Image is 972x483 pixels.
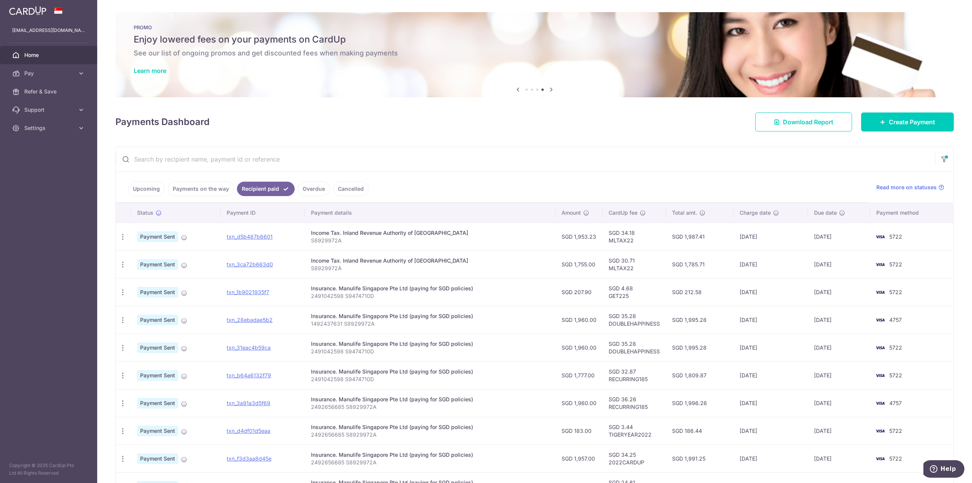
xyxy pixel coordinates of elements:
[555,278,603,306] td: SGD 207.90
[227,428,270,434] a: txn_d4df01d5eaa
[227,233,273,240] a: txn_d5b487b6601
[227,261,273,268] a: txn_3ca72b663d0
[814,209,837,217] span: Due date
[870,203,953,223] th: Payment method
[666,223,734,250] td: SGD 1,987.41
[24,124,74,132] span: Settings
[889,455,902,462] span: 5722
[861,112,954,131] a: Create Payment
[311,292,549,300] p: 2491042598 S9474710D
[305,203,555,223] th: Payment details
[311,348,549,355] p: 2491042598 S9474710D
[555,417,603,445] td: SGD 183.00
[134,67,166,74] a: Learn more
[115,12,954,97] img: Latest Promos banner
[873,454,888,463] img: Bank Card
[137,209,153,217] span: Status
[227,372,271,378] a: txn_b64a6132f79
[873,343,888,352] img: Bank Card
[603,417,666,445] td: SGD 3.44 TIGERYEAR2022
[555,445,603,472] td: SGD 1,957.00
[734,250,808,278] td: [DATE]
[889,400,902,406] span: 4757
[137,231,178,242] span: Payment Sent
[134,33,936,46] h5: Enjoy lowered fees on your payments on CardUp
[227,400,270,406] a: txn_3a91a3d5f69
[555,250,603,278] td: SGD 1,755.00
[137,342,178,353] span: Payment Sent
[734,278,808,306] td: [DATE]
[555,306,603,334] td: SGD 1,960.00
[734,223,808,250] td: [DATE]
[116,147,935,171] input: Search by recipient name, payment id or reference
[311,431,549,439] p: 2492656685 S8929972A
[889,344,902,351] span: 5722
[889,428,902,434] span: 5722
[889,372,902,378] span: 5722
[873,288,888,297] img: Bank Card
[755,112,852,131] a: Download Report
[734,306,808,334] td: [DATE]
[808,334,870,361] td: [DATE]
[333,182,369,196] a: Cancelled
[672,209,697,217] span: Total amt.
[873,232,888,241] img: Bank Card
[603,389,666,417] td: SGD 36.26 RECURRING185
[555,223,603,250] td: SGD 1,953.23
[889,117,935,127] span: Create Payment
[555,334,603,361] td: SGD 1,960.00
[783,117,833,127] span: Download Report
[808,445,870,472] td: [DATE]
[889,233,902,240] span: 5722
[873,426,888,435] img: Bank Card
[555,389,603,417] td: SGD 1,960.00
[237,182,295,196] a: Recipient paid
[603,361,666,389] td: SGD 32.87 RECURRING185
[311,257,549,264] div: Income Tax. Inland Revenue Authority of [GEOGRAPHIC_DATA]
[227,289,269,295] a: txn_1b9021935f7
[734,334,808,361] td: [DATE]
[311,396,549,403] div: Insurance. Manulife Singapore Pte Ltd (paying for SGD policies)
[808,278,870,306] td: [DATE]
[311,264,549,272] p: S8929972A
[115,115,210,129] h4: Payments Dashboard
[137,315,178,325] span: Payment Sent
[666,306,734,334] td: SGD 1,995.28
[555,361,603,389] td: SGD 1,777.00
[298,182,330,196] a: Overdue
[666,389,734,417] td: SGD 1,996.26
[134,24,936,30] p: PROMO
[740,209,771,217] span: Charge date
[311,285,549,292] div: Insurance. Manulife Singapore Pte Ltd (paying for SGD policies)
[889,317,902,323] span: 4757
[311,320,549,328] p: 1492437631 S8929972A
[12,27,85,34] p: [EMAIL_ADDRESS][DOMAIN_NAME]
[666,361,734,389] td: SGD 1,809.87
[128,182,165,196] a: Upcoming
[734,389,808,417] td: [DATE]
[24,88,74,95] span: Refer & Save
[873,399,888,408] img: Bank Card
[227,455,271,462] a: txn_f3d3aa8d45e
[221,203,305,223] th: Payment ID
[666,417,734,445] td: SGD 186.44
[137,287,178,298] span: Payment Sent
[873,371,888,380] img: Bank Card
[311,312,549,320] div: Insurance. Manulife Singapore Pte Ltd (paying for SGD policies)
[876,184,937,191] span: Read more on statuses
[311,403,549,411] p: 2492656685 S8929972A
[603,445,666,472] td: SGD 34.25 2022CARDUP
[311,340,549,348] div: Insurance. Manulife Singapore Pte Ltd (paying for SGD policies)
[808,250,870,278] td: [DATE]
[808,417,870,445] td: [DATE]
[311,423,549,431] div: Insurance. Manulife Singapore Pte Ltd (paying for SGD policies)
[311,451,549,459] div: Insurance. Manulife Singapore Pte Ltd (paying for SGD policies)
[734,417,808,445] td: [DATE]
[808,361,870,389] td: [DATE]
[609,209,637,217] span: CardUp fee
[889,261,902,268] span: 5722
[734,361,808,389] td: [DATE]
[603,250,666,278] td: SGD 30.71 MLTAX22
[562,209,581,217] span: Amount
